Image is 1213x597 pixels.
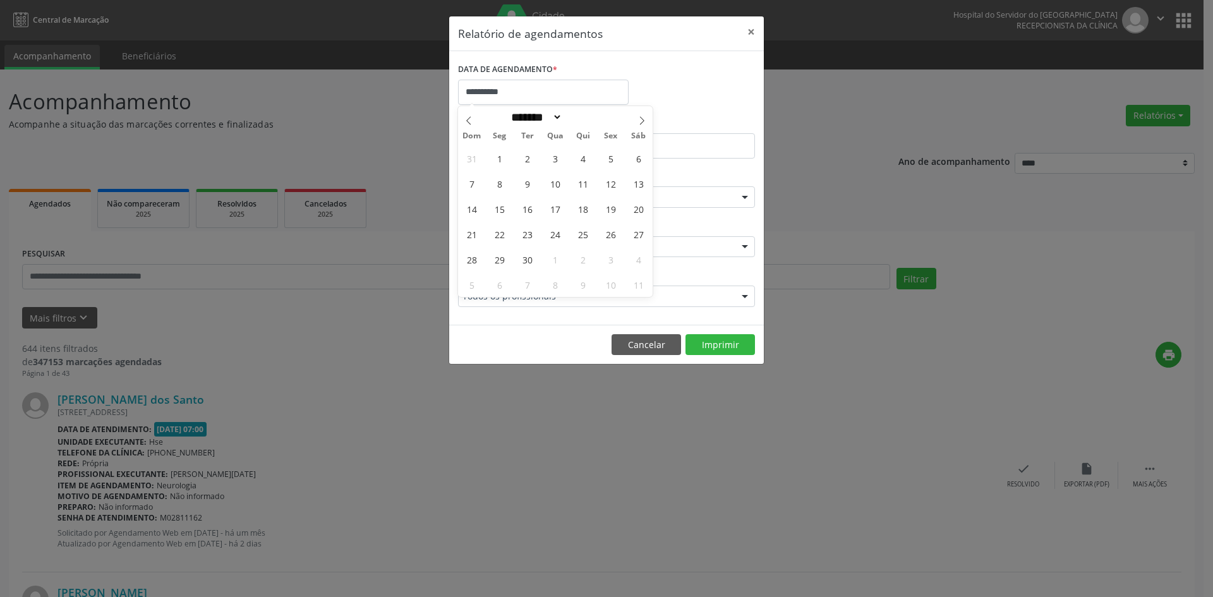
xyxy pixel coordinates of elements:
h5: Relatório de agendamentos [458,25,603,42]
span: Setembro 4, 2025 [570,146,595,171]
span: Setembro 27, 2025 [626,222,651,246]
span: Outubro 11, 2025 [626,272,651,297]
span: Ter [514,132,541,140]
label: DATA DE AGENDAMENTO [458,60,557,80]
label: ATÉ [610,114,755,133]
span: Setembro 28, 2025 [459,247,484,272]
span: Agosto 31, 2025 [459,146,484,171]
span: Setembro 16, 2025 [515,196,540,221]
span: Outubro 9, 2025 [570,272,595,297]
button: Imprimir [685,334,755,356]
span: Setembro 13, 2025 [626,171,651,196]
input: Year [562,111,604,124]
span: Setembro 20, 2025 [626,196,651,221]
span: Sáb [625,132,653,140]
span: Outubro 5, 2025 [459,272,484,297]
span: Qua [541,132,569,140]
span: Setembro 5, 2025 [598,146,623,171]
span: Outubro 2, 2025 [570,247,595,272]
span: Setembro 12, 2025 [598,171,623,196]
span: Setembro 22, 2025 [487,222,512,246]
span: Dom [458,132,486,140]
span: Setembro 6, 2025 [626,146,651,171]
span: Outubro 3, 2025 [598,247,623,272]
span: Setembro 18, 2025 [570,196,595,221]
span: Setembro 21, 2025 [459,222,484,246]
span: Setembro 17, 2025 [543,196,567,221]
span: Setembro 25, 2025 [570,222,595,246]
button: Close [739,16,764,47]
span: Setembro 26, 2025 [598,222,623,246]
span: Setembro 11, 2025 [570,171,595,196]
select: Month [507,111,562,124]
span: Setembro 14, 2025 [459,196,484,221]
span: Setembro 19, 2025 [598,196,623,221]
span: Outubro 1, 2025 [543,247,567,272]
span: Setembro 10, 2025 [543,171,567,196]
button: Cancelar [612,334,681,356]
span: Outubro 6, 2025 [487,272,512,297]
span: Qui [569,132,597,140]
span: Setembro 30, 2025 [515,247,540,272]
span: Outubro 10, 2025 [598,272,623,297]
span: Setembro 29, 2025 [487,247,512,272]
span: Setembro 24, 2025 [543,222,567,246]
span: Setembro 2, 2025 [515,146,540,171]
span: Outubro 8, 2025 [543,272,567,297]
span: Seg [486,132,514,140]
span: Setembro 1, 2025 [487,146,512,171]
span: Setembro 3, 2025 [543,146,567,171]
span: Outubro 7, 2025 [515,272,540,297]
span: Setembro 9, 2025 [515,171,540,196]
span: Setembro 15, 2025 [487,196,512,221]
span: Outubro 4, 2025 [626,247,651,272]
span: Setembro 8, 2025 [487,171,512,196]
span: Setembro 23, 2025 [515,222,540,246]
span: Setembro 7, 2025 [459,171,484,196]
span: Sex [597,132,625,140]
